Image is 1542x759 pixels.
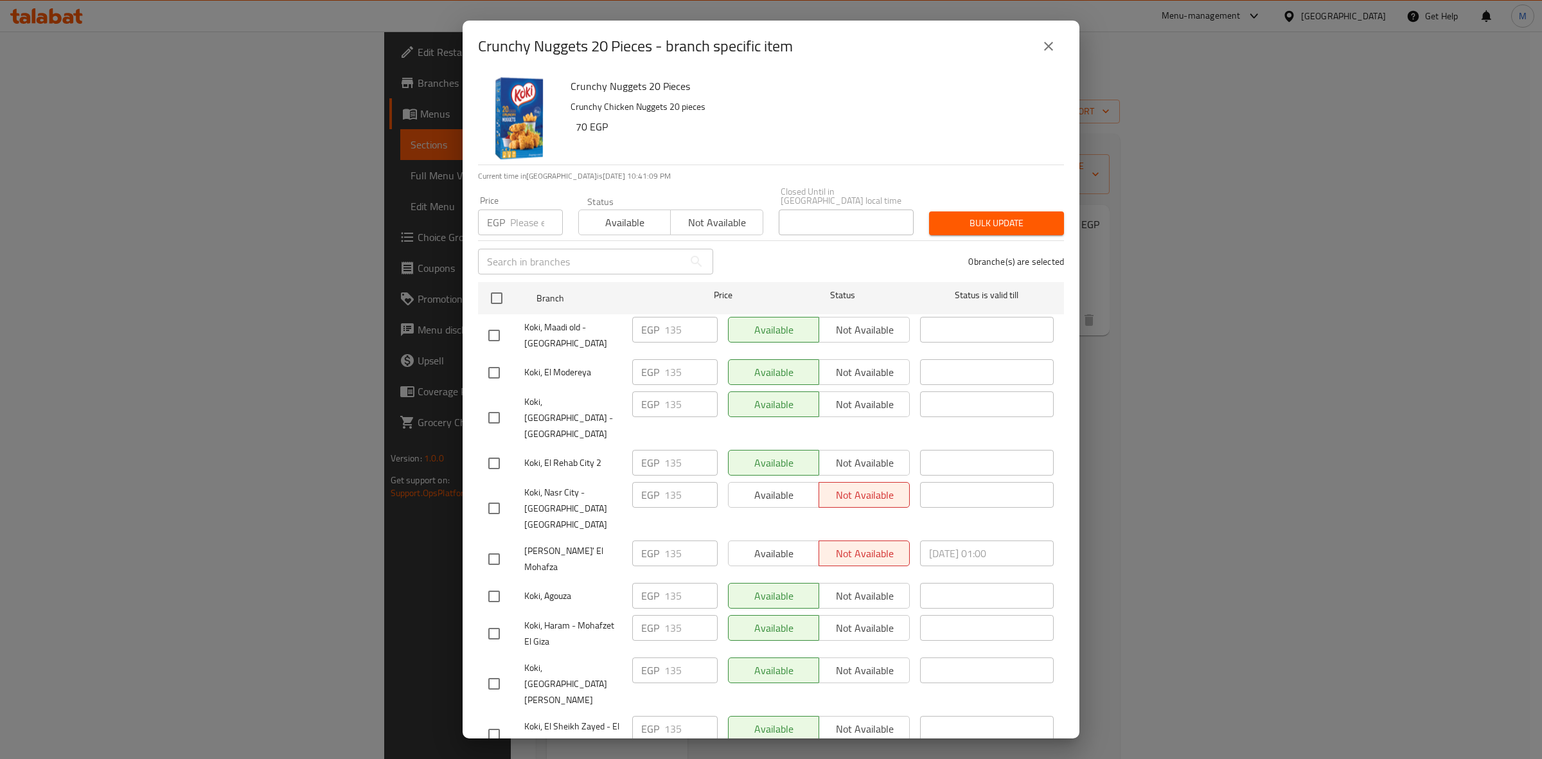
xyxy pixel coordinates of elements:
[641,721,659,737] p: EGP
[510,210,563,235] input: Please enter price
[664,450,718,476] input: Please enter price
[664,583,718,609] input: Please enter price
[524,588,622,604] span: Koki, Agouza
[478,36,793,57] h2: Crunchy Nuggets 20 Pieces - branch specific item
[641,487,659,503] p: EGP
[536,290,670,307] span: Branch
[664,391,718,417] input: Please enter price
[524,719,622,751] span: Koki, El Sheikh Zayed - El Hay 1
[584,213,666,232] span: Available
[670,210,763,235] button: Not available
[929,211,1064,235] button: Bulk update
[664,359,718,385] input: Please enter price
[664,615,718,641] input: Please enter price
[524,455,622,471] span: Koki, El Rehab City 2
[664,657,718,683] input: Please enter price
[478,249,684,274] input: Search in branches
[641,397,659,412] p: EGP
[524,394,622,442] span: Koki, [GEOGRAPHIC_DATA] - [GEOGRAPHIC_DATA]
[680,287,766,303] span: Price
[641,546,659,561] p: EGP
[664,540,718,566] input: Please enter price
[641,322,659,337] p: EGP
[524,618,622,650] span: Koki, Haram - Mohafzet El Giza
[641,364,659,380] p: EGP
[968,255,1064,268] p: 0 branche(s) are selected
[524,543,622,575] span: [PERSON_NAME]' El Mohafza
[524,364,622,380] span: Koki, El Modereya
[676,213,758,232] span: Not available
[578,210,671,235] button: Available
[576,118,1054,136] h6: 70 EGP
[571,77,1054,95] h6: Crunchy Nuggets 20 Pieces
[939,215,1054,231] span: Bulk update
[571,99,1054,115] p: Crunchy Chicken Nuggets 20 pieces
[487,215,505,230] p: EGP
[524,319,622,352] span: Koki, Maadi old - [GEOGRAPHIC_DATA]
[524,660,622,708] span: Koki, [GEOGRAPHIC_DATA][PERSON_NAME]
[641,663,659,678] p: EGP
[478,77,560,159] img: Crunchy Nuggets 20 Pieces
[920,287,1054,303] span: Status is valid till
[641,620,659,636] p: EGP
[1033,31,1064,62] button: close
[478,170,1064,182] p: Current time in [GEOGRAPHIC_DATA] is [DATE] 10:41:09 PM
[664,716,718,742] input: Please enter price
[641,588,659,603] p: EGP
[664,317,718,343] input: Please enter price
[776,287,910,303] span: Status
[641,455,659,470] p: EGP
[664,482,718,508] input: Please enter price
[524,485,622,533] span: Koki, Nasr City - [GEOGRAPHIC_DATA] [GEOGRAPHIC_DATA]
